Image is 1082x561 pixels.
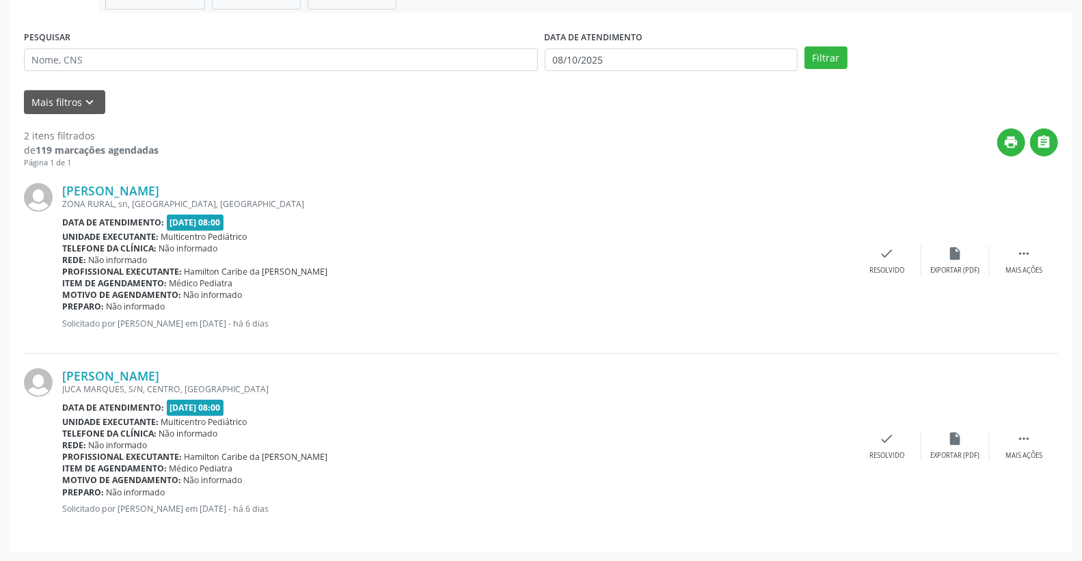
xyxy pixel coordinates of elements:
i: print [1004,135,1019,150]
img: img [24,183,53,212]
b: Telefone da clínica: [62,428,157,439]
label: DATA DE ATENDIMENTO [545,27,643,49]
div: Exportar (PDF) [931,451,980,461]
span: Hamilton Caribe da [PERSON_NAME] [185,266,328,277]
b: Telefone da clínica: [62,243,157,254]
i: insert_drive_file [948,246,963,261]
div: Resolvido [869,266,904,275]
b: Profissional executante: [62,266,182,277]
button: print [997,128,1025,156]
span: Hamilton Caribe da [PERSON_NAME] [185,451,328,463]
button:  [1030,128,1058,156]
div: Exportar (PDF) [931,266,980,275]
div: Mais ações [1005,451,1042,461]
span: Não informado [107,301,165,312]
b: Item de agendamento: [62,277,167,289]
b: Data de atendimento: [62,402,164,413]
i:  [1016,431,1031,446]
b: Unidade executante: [62,231,159,243]
input: Nome, CNS [24,49,538,72]
b: Data de atendimento: [62,217,164,228]
span: Não informado [184,289,243,301]
a: [PERSON_NAME] [62,183,159,198]
b: Preparo: [62,301,104,312]
div: Mais ações [1005,266,1042,275]
b: Rede: [62,439,86,451]
a: [PERSON_NAME] [62,368,159,383]
b: Unidade executante: [62,416,159,428]
b: Motivo de agendamento: [62,289,181,301]
div: ZONA RURAL, sn, [GEOGRAPHIC_DATA], [GEOGRAPHIC_DATA] [62,198,853,210]
i:  [1037,135,1052,150]
div: Resolvido [869,451,904,461]
i: check [880,431,895,446]
span: Médico Pediatra [170,463,233,474]
button: Filtrar [804,46,848,70]
strong: 119 marcações agendadas [36,143,159,156]
span: [DATE] 08:00 [167,400,224,415]
span: Multicentro Pediátrico [161,231,247,243]
b: Motivo de agendamento: [62,474,181,486]
span: Não informado [184,474,243,486]
b: Profissional executante: [62,451,182,463]
i: check [880,246,895,261]
span: Não informado [107,487,165,498]
span: [DATE] 08:00 [167,215,224,230]
div: de [24,143,159,157]
span: Multicentro Pediátrico [161,416,247,428]
p: Solicitado por [PERSON_NAME] em [DATE] - há 6 dias [62,503,853,515]
span: Médico Pediatra [170,277,233,289]
span: Não informado [159,243,218,254]
span: Não informado [159,428,218,439]
div: Página 1 de 1 [24,157,159,169]
b: Rede: [62,254,86,266]
button: Mais filtroskeyboard_arrow_down [24,90,105,114]
i: keyboard_arrow_down [83,95,98,110]
span: Não informado [89,439,148,451]
b: Item de agendamento: [62,463,167,474]
i:  [1016,246,1031,261]
label: PESQUISAR [24,27,70,49]
p: Solicitado por [PERSON_NAME] em [DATE] - há 6 dias [62,318,853,329]
div: 2 itens filtrados [24,128,159,143]
div: JUCA MARQUES, S/N, CENTRO, [GEOGRAPHIC_DATA] [62,383,853,395]
b: Preparo: [62,487,104,498]
i: insert_drive_file [948,431,963,446]
span: Não informado [89,254,148,266]
input: Selecione um intervalo [545,49,798,72]
img: img [24,368,53,397]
